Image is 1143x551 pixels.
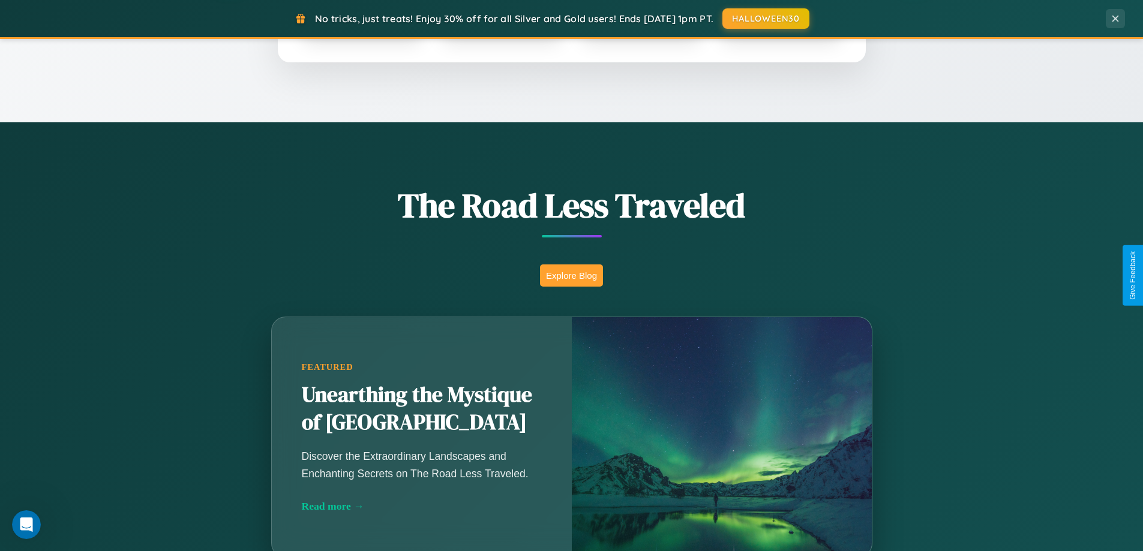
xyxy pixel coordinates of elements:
iframe: Intercom live chat [12,510,41,539]
span: No tricks, just treats! Enjoy 30% off for all Silver and Gold users! Ends [DATE] 1pm PT. [315,13,713,25]
button: HALLOWEEN30 [722,8,809,29]
h1: The Road Less Traveled [212,182,932,228]
h2: Unearthing the Mystique of [GEOGRAPHIC_DATA] [302,381,542,436]
div: Read more → [302,500,542,513]
button: Explore Blog [540,264,603,287]
p: Discover the Extraordinary Landscapes and Enchanting Secrets on The Road Less Traveled. [302,448,542,481]
div: Give Feedback [1129,251,1137,300]
div: Featured [302,362,542,372]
